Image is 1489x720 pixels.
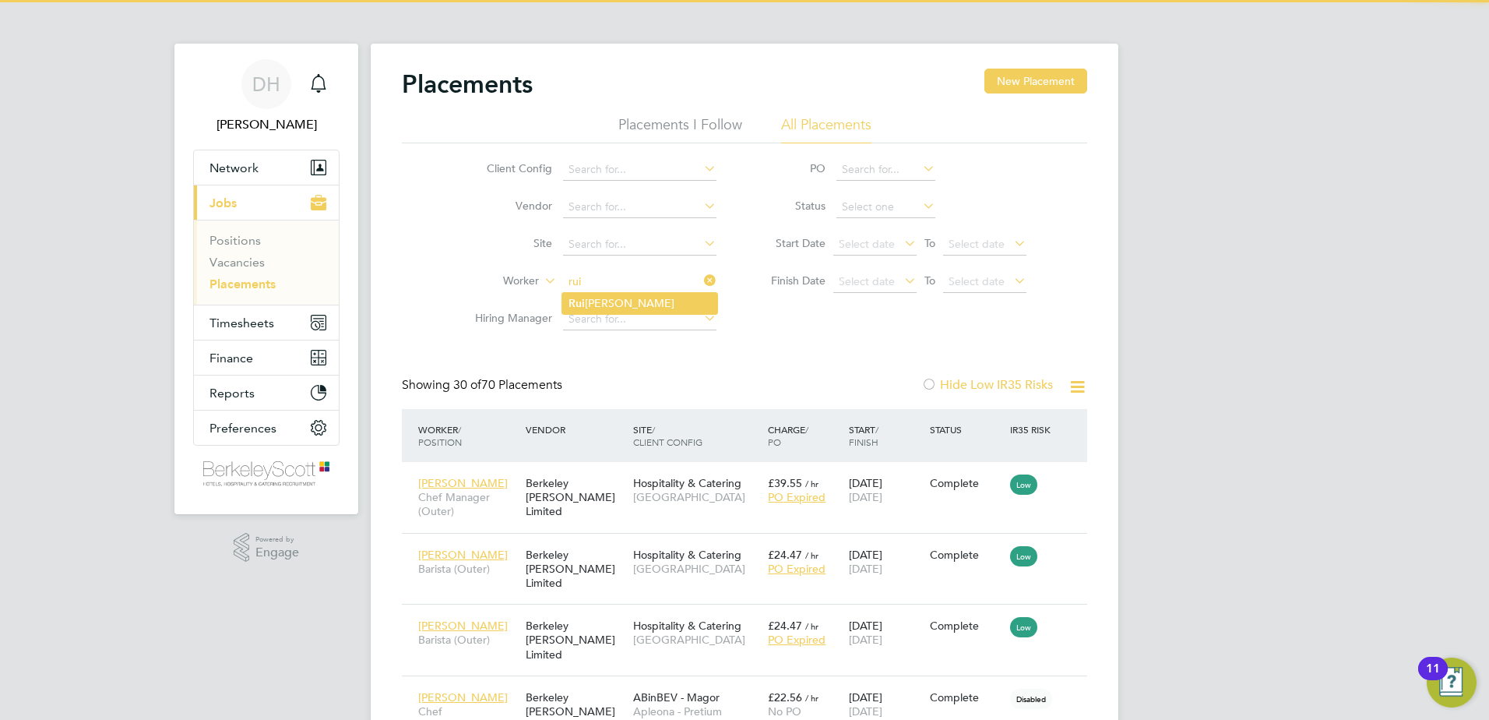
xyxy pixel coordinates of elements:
[463,311,552,325] label: Hiring Manager
[562,293,717,314] li: [PERSON_NAME]
[768,476,802,490] span: £39.55
[418,423,462,448] span: / Position
[522,611,629,669] div: Berkeley [PERSON_NAME] Limited
[418,490,518,518] span: Chef Manager (Outer)
[563,159,716,181] input: Search for...
[209,233,261,248] a: Positions
[633,619,741,633] span: Hospitality & Catering
[209,421,276,436] span: Preferences
[629,415,764,456] div: Site
[618,115,742,143] li: Placements I Follow
[209,351,253,365] span: Finance
[633,633,760,647] span: [GEOGRAPHIC_DATA]
[418,548,508,562] span: [PERSON_NAME]
[418,633,518,647] span: Barista (Outer)
[845,415,926,456] div: Start
[984,69,1087,94] button: New Placement
[836,159,935,181] input: Search for...
[193,115,340,134] span: Daniela Howell
[209,386,255,401] span: Reports
[193,59,340,134] a: DH[PERSON_NAME]
[845,468,926,512] div: [DATE]
[563,234,716,256] input: Search for...
[930,476,1003,490] div: Complete
[418,619,508,633] span: [PERSON_NAME]
[849,562,882,576] span: [DATE]
[194,411,339,445] button: Preferences
[930,619,1003,633] div: Complete
[463,161,552,175] label: Client Config
[920,233,940,253] span: To
[1010,546,1037,566] span: Low
[1006,415,1060,443] div: IR35 Risk
[633,548,741,562] span: Hospitality & Catering
[463,199,552,213] label: Vendor
[194,341,339,375] button: Finance
[949,274,1005,288] span: Select date
[839,237,895,251] span: Select date
[839,274,895,288] span: Select date
[209,277,276,291] a: Placements
[805,692,818,704] span: / hr
[194,305,339,340] button: Timesheets
[418,562,518,576] span: Barista (Outer)
[174,44,358,514] nav: Main navigation
[755,274,825,288] label: Finish Date
[209,161,259,175] span: Network
[194,376,339,410] button: Reports
[194,220,339,305] div: Jobs
[414,415,522,456] div: Worker
[764,415,845,456] div: Charge
[633,562,760,576] span: [GEOGRAPHIC_DATA]
[1010,475,1037,495] span: Low
[633,476,741,490] span: Hospitality & Catering
[255,533,299,546] span: Powered by
[805,549,818,561] span: / hr
[563,271,716,293] input: Search for...
[845,611,926,655] div: [DATE]
[768,562,825,576] span: PO Expired
[1427,658,1477,708] button: Open Resource Center, 11 new notifications
[949,237,1005,251] span: Select date
[414,682,1087,695] a: [PERSON_NAME]ChefBerkeley [PERSON_NAME] LimitedABinBEV - MagorApleona - Pretium£22.56 / hrNo PO[D...
[463,236,552,250] label: Site
[1426,669,1440,689] div: 11
[568,297,585,310] b: Rui
[768,548,802,562] span: £24.47
[920,270,940,291] span: To
[414,539,1087,552] a: [PERSON_NAME]Barista (Outer)Berkeley [PERSON_NAME] LimitedHospitality & Catering[GEOGRAPHIC_DATA]...
[453,377,481,393] span: 30 of
[418,476,508,490] span: [PERSON_NAME]
[755,236,825,250] label: Start Date
[930,690,1003,704] div: Complete
[402,377,565,394] div: Showing
[921,377,1053,393] label: Hide Low IR35 Risks
[805,620,818,632] span: / hr
[203,461,329,486] img: berkeley-scott-logo-retina.png
[930,548,1003,562] div: Complete
[522,468,629,527] div: Berkeley [PERSON_NAME] Limited
[805,478,818,489] span: / hr
[768,690,802,704] span: £22.56
[255,546,299,559] span: Engage
[768,490,825,504] span: PO Expired
[849,490,882,504] span: [DATE]
[845,540,926,584] div: [DATE]
[755,161,825,175] label: PO
[563,309,716,330] input: Search for...
[522,540,629,598] div: Berkeley [PERSON_NAME] Limited
[781,115,871,143] li: All Placements
[193,461,340,486] a: Go to home page
[563,196,716,218] input: Search for...
[209,255,265,270] a: Vacancies
[209,316,274,330] span: Timesheets
[402,69,533,100] h2: Placements
[414,468,1087,481] a: [PERSON_NAME]Chef Manager (Outer)Berkeley [PERSON_NAME] LimitedHospitality & Catering[GEOGRAPHIC_...
[449,274,539,289] label: Worker
[522,415,629,443] div: Vendor
[768,633,825,647] span: PO Expired
[418,704,518,718] span: Chef
[836,196,935,218] input: Select one
[1010,617,1037,637] span: Low
[234,533,300,563] a: Powered byEngage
